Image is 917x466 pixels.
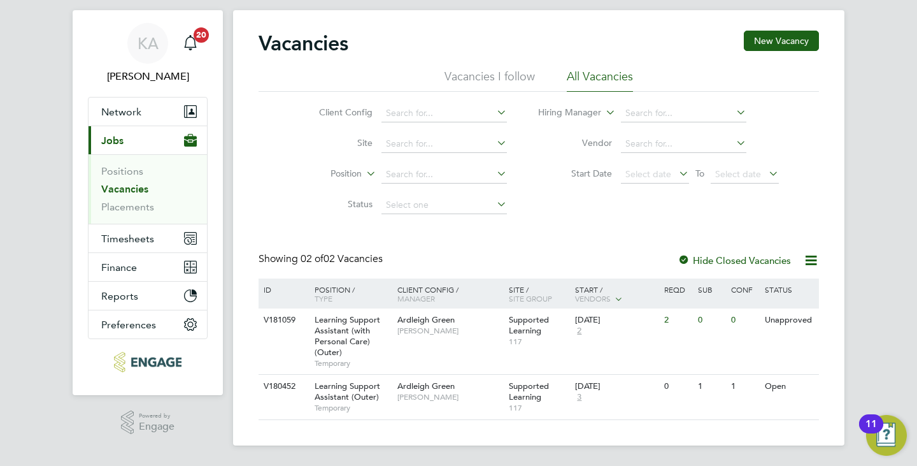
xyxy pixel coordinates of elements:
[625,168,671,180] span: Select date
[381,105,507,122] input: Search for...
[506,279,572,309] div: Site /
[381,166,507,184] input: Search for...
[305,279,394,309] div: Position /
[88,69,208,84] span: Kira Alani
[315,358,391,368] span: Temporary
[572,279,661,310] div: Start /
[575,381,658,392] div: [DATE]
[89,253,207,281] button: Finance
[315,293,332,303] span: Type
[692,165,708,182] span: To
[397,326,502,336] span: [PERSON_NAME]
[509,293,552,303] span: Site Group
[444,69,535,92] li: Vacancies I follow
[259,252,385,266] div: Showing
[89,126,207,154] button: Jobs
[178,23,203,64] a: 20
[299,106,373,118] label: Client Config
[101,183,148,195] a: Vacancies
[288,168,362,180] label: Position
[89,310,207,339] button: Preferences
[260,375,305,398] div: V180452
[89,154,207,224] div: Jobs
[744,31,819,51] button: New Vacancy
[101,135,124,147] span: Jobs
[139,411,174,421] span: Powered by
[260,309,305,332] div: V181059
[695,309,728,332] div: 0
[575,293,611,303] span: Vendors
[695,375,728,398] div: 1
[381,135,507,153] input: Search for...
[728,279,761,300] div: Conf
[121,411,175,435] a: Powered byEngage
[762,309,817,332] div: Unapproved
[101,290,138,302] span: Reports
[509,314,549,336] span: Supported Learning
[865,424,877,441] div: 11
[89,282,207,310] button: Reports
[728,309,761,332] div: 0
[866,415,907,456] button: Open Resource Center, 11 new notifications
[509,337,569,347] span: 117
[139,421,174,432] span: Engage
[260,279,305,300] div: ID
[575,315,658,326] div: [DATE]
[89,224,207,252] button: Timesheets
[101,261,137,273] span: Finance
[194,27,209,43] span: 20
[539,137,612,149] label: Vendor
[509,381,549,402] span: Supported Learning
[301,252,323,265] span: 02 of
[397,293,435,303] span: Manager
[678,254,791,266] label: Hide Closed Vacancies
[567,69,633,92] li: All Vacancies
[661,375,694,398] div: 0
[661,279,694,300] div: Reqd
[762,375,817,398] div: Open
[394,279,506,309] div: Client Config /
[762,279,817,300] div: Status
[89,98,207,126] button: Network
[101,233,154,245] span: Timesheets
[381,196,507,214] input: Select one
[138,35,159,52] span: KA
[695,279,728,300] div: Sub
[315,381,380,402] span: Learning Support Assistant (Outer)
[315,403,391,413] span: Temporary
[88,352,208,372] a: Go to home page
[509,403,569,413] span: 117
[661,309,694,332] div: 2
[715,168,761,180] span: Select date
[301,252,383,265] span: 02 Vacancies
[728,375,761,398] div: 1
[259,31,348,56] h2: Vacancies
[621,105,746,122] input: Search for...
[575,326,583,337] span: 2
[397,381,455,391] span: Ardleigh Green
[299,137,373,149] label: Site
[621,135,746,153] input: Search for...
[114,352,181,372] img: axcis-logo-retina.png
[101,165,143,177] a: Positions
[101,106,141,118] span: Network
[528,106,601,119] label: Hiring Manager
[397,392,502,402] span: [PERSON_NAME]
[315,314,380,358] span: Learning Support Assistant (with Personal Care) (Outer)
[299,198,373,210] label: Status
[73,10,223,395] nav: Main navigation
[575,392,583,403] span: 3
[101,319,156,331] span: Preferences
[397,314,455,325] span: Ardleigh Green
[88,23,208,84] a: KA[PERSON_NAME]
[101,201,154,213] a: Placements
[539,168,612,179] label: Start Date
